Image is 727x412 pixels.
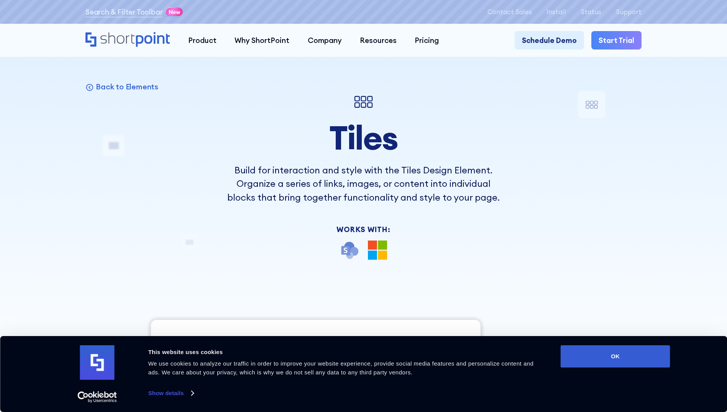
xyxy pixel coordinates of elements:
[96,82,158,92] p: Back to Elements
[85,7,163,17] a: Search & Filter Toolbar
[226,31,299,49] a: Why ShortPoint
[340,241,359,260] img: SharePoint icon
[188,35,217,46] div: Product
[487,8,532,15] a: Contact Sales
[406,31,448,49] a: Pricing
[561,345,670,368] button: OK
[64,391,131,403] a: Usercentrics Cookiebot - opens in a new window
[80,345,115,380] img: logo
[227,163,500,204] p: Build for interaction and style with the Tiles Design Element. Organize a series of links, images...
[148,387,194,399] a: Show details
[546,8,566,15] a: Install
[591,31,642,49] a: Start Trial
[581,8,601,15] a: Status
[353,91,374,113] img: Tiles
[360,35,397,46] div: Resources
[235,35,289,46] div: Why ShortPoint
[148,360,534,376] span: We use cookies to analyze our traffic in order to improve your website experience, provide social...
[351,31,405,49] a: Resources
[415,35,439,46] div: Pricing
[179,31,225,49] a: Product
[148,348,543,357] div: This website uses cookies
[227,226,500,233] div: Works With:
[85,82,158,92] a: Back to Elements
[227,120,500,156] h1: Tiles
[299,31,351,49] a: Company
[85,32,170,48] a: Home
[368,241,387,260] img: Microsoft 365 logo
[616,8,642,15] a: Support
[515,31,584,49] a: Schedule Demo
[308,35,342,46] div: Company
